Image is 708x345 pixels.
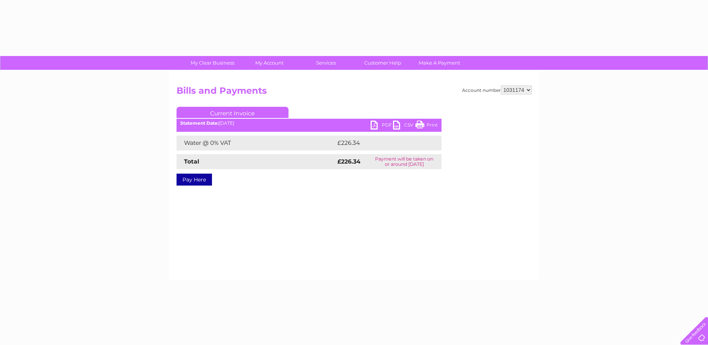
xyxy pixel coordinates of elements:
[177,121,442,126] div: [DATE]
[367,154,441,169] td: Payment will be taken on or around [DATE]
[177,174,212,186] a: Pay Here
[371,121,393,131] a: PDF
[393,121,415,131] a: CSV
[180,120,219,126] b: Statement Date:
[177,86,532,100] h2: Bills and Payments
[182,56,243,70] a: My Clear Business
[462,86,532,94] div: Account number
[409,56,470,70] a: Make A Payment
[177,107,288,118] a: Current Invoice
[177,136,336,150] td: Water @ 0% VAT
[415,121,438,131] a: Print
[336,136,428,150] td: £226.34
[295,56,357,70] a: Services
[337,158,361,165] strong: £226.34
[238,56,300,70] a: My Account
[352,56,414,70] a: Customer Help
[184,158,199,165] strong: Total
